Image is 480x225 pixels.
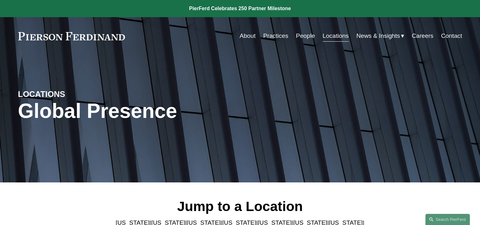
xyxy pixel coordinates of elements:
[356,30,404,42] a: folder dropdown
[323,30,349,42] a: Locations
[412,30,433,42] a: Careers
[18,99,314,123] h1: Global Presence
[263,30,288,42] a: Practices
[240,30,255,42] a: About
[356,31,400,42] span: News & Insights
[425,214,470,225] a: Search this site
[110,198,370,215] h2: Jump to a Location
[441,30,462,42] a: Contact
[18,89,129,99] h4: LOCATIONS
[296,30,315,42] a: People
